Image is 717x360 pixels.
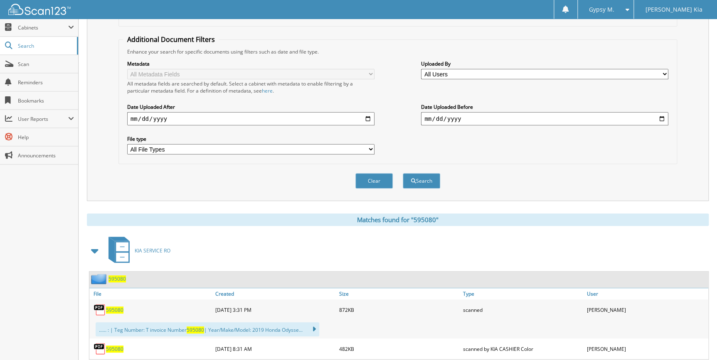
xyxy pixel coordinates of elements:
span: Cabinets [18,24,68,31]
img: scan123-logo-white.svg [8,4,71,15]
div: All metadata fields are searched by default. Select a cabinet with metadata to enable filtering b... [127,80,375,94]
div: [PERSON_NAME] [584,301,708,318]
a: File [89,288,213,299]
legend: Additional Document Filters [123,35,219,44]
label: Metadata [127,60,375,67]
span: Search [18,42,73,49]
a: KIA SERVICE RO [103,234,170,267]
label: Uploaded By [421,60,668,67]
span: User Reports [18,115,68,122]
button: Clear [355,173,393,189]
label: File type [127,135,375,142]
div: scanned [461,301,584,318]
div: 482KB [337,340,461,357]
div: [DATE] 8:31 AM [213,340,337,357]
a: Created [213,288,337,299]
span: Gypsy M. [589,7,614,12]
a: User [584,288,708,299]
a: 595080 [108,275,126,282]
span: Reminders [18,79,74,86]
label: Date Uploaded Before [421,103,668,110]
span: Scan [18,61,74,68]
div: Enhance your search for specific documents using filters such as date and file type. [123,48,673,55]
a: Type [461,288,584,299]
a: Size [337,288,461,299]
span: KIA SERVICE RO [135,247,170,254]
div: Matches found for "595080" [87,213,709,226]
iframe: Chat Widget [675,320,717,360]
span: Bookmarks [18,97,74,104]
div: scanned by KIA CASHIER Color [461,340,584,357]
div: [DATE] 3:31 PM [213,301,337,318]
div: 872KB [337,301,461,318]
input: start [127,112,375,125]
img: PDF.png [94,304,106,316]
label: Date Uploaded After [127,103,375,110]
span: [PERSON_NAME] Kia [645,7,702,12]
img: PDF.png [94,343,106,355]
span: Help [18,134,74,141]
a: 595080 [106,306,123,313]
span: Announcements [18,152,74,159]
button: Search [403,173,440,189]
div: ...... : | Teg Number: T invoice Number | Year/Make/Model: 2019 Honda Odysse... [96,322,319,336]
span: 595080 [187,326,204,333]
input: end [421,112,668,125]
a: here [262,87,273,94]
a: 595080 [106,345,123,353]
div: [PERSON_NAME] [584,340,708,357]
img: folder2.png [91,274,108,284]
